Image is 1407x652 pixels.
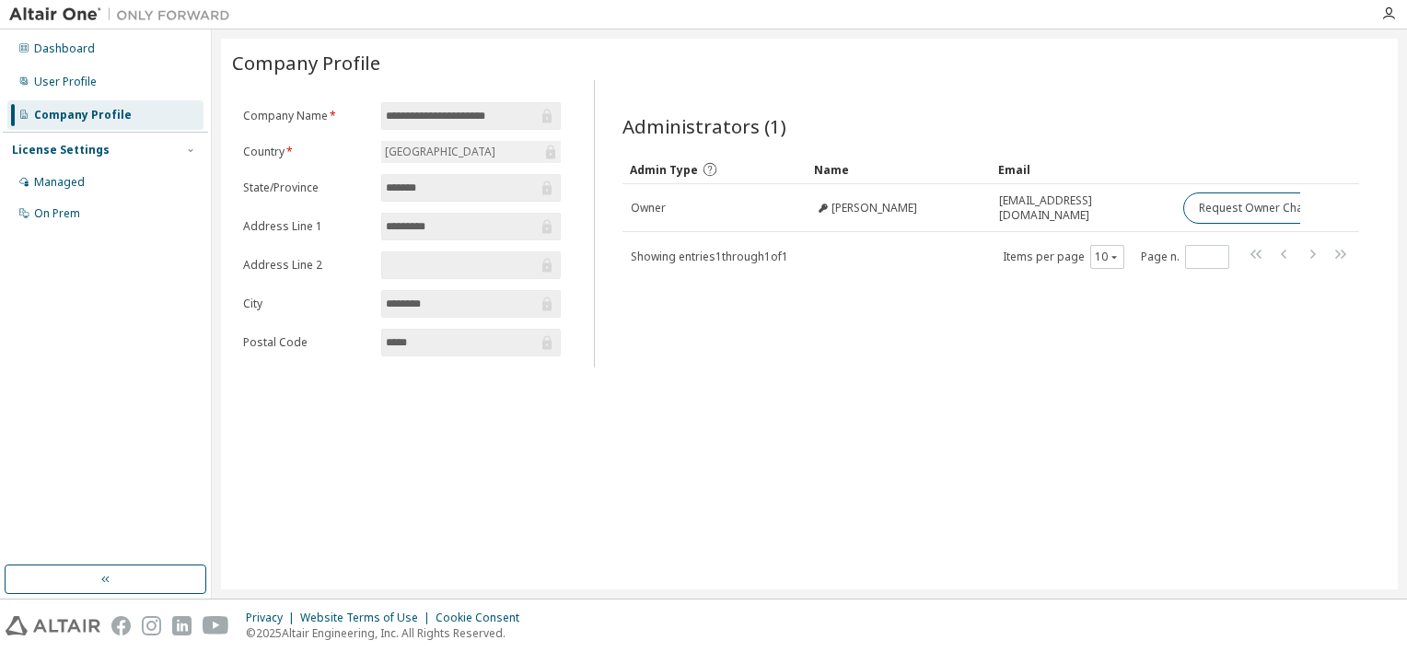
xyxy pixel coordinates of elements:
div: Cookie Consent [436,611,530,625]
img: linkedin.svg [172,616,192,635]
div: [GEOGRAPHIC_DATA] [381,141,561,163]
button: 10 [1095,250,1120,264]
img: youtube.svg [203,616,229,635]
button: Request Owner Change [1183,192,1339,224]
div: Dashboard [34,41,95,56]
div: Managed [34,175,85,190]
span: Items per page [1003,245,1124,269]
img: facebook.svg [111,616,131,635]
span: [PERSON_NAME] [831,201,917,215]
div: Website Terms of Use [300,611,436,625]
label: City [243,297,370,311]
img: Altair One [9,6,239,24]
div: [GEOGRAPHIC_DATA] [382,142,498,162]
img: instagram.svg [142,616,161,635]
span: Administrators (1) [622,113,786,139]
label: Postal Code [243,335,370,350]
label: Address Line 2 [243,258,370,273]
span: [EMAIL_ADDRESS][DOMAIN_NAME] [999,193,1167,223]
img: altair_logo.svg [6,616,100,635]
div: Privacy [246,611,300,625]
label: Country [243,145,370,159]
span: Owner [631,201,666,215]
span: Showing entries 1 through 1 of 1 [631,249,788,264]
label: Company Name [243,109,370,123]
span: Page n. [1141,245,1229,269]
div: License Settings [12,143,110,157]
span: Admin Type [630,162,698,178]
div: On Prem [34,206,80,221]
span: Company Profile [232,50,380,76]
label: Address Line 1 [243,219,370,234]
p: © 2025 Altair Engineering, Inc. All Rights Reserved. [246,625,530,641]
div: Email [998,155,1168,184]
div: Company Profile [34,108,132,122]
div: User Profile [34,75,97,89]
label: State/Province [243,180,370,195]
div: Name [814,155,983,184]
